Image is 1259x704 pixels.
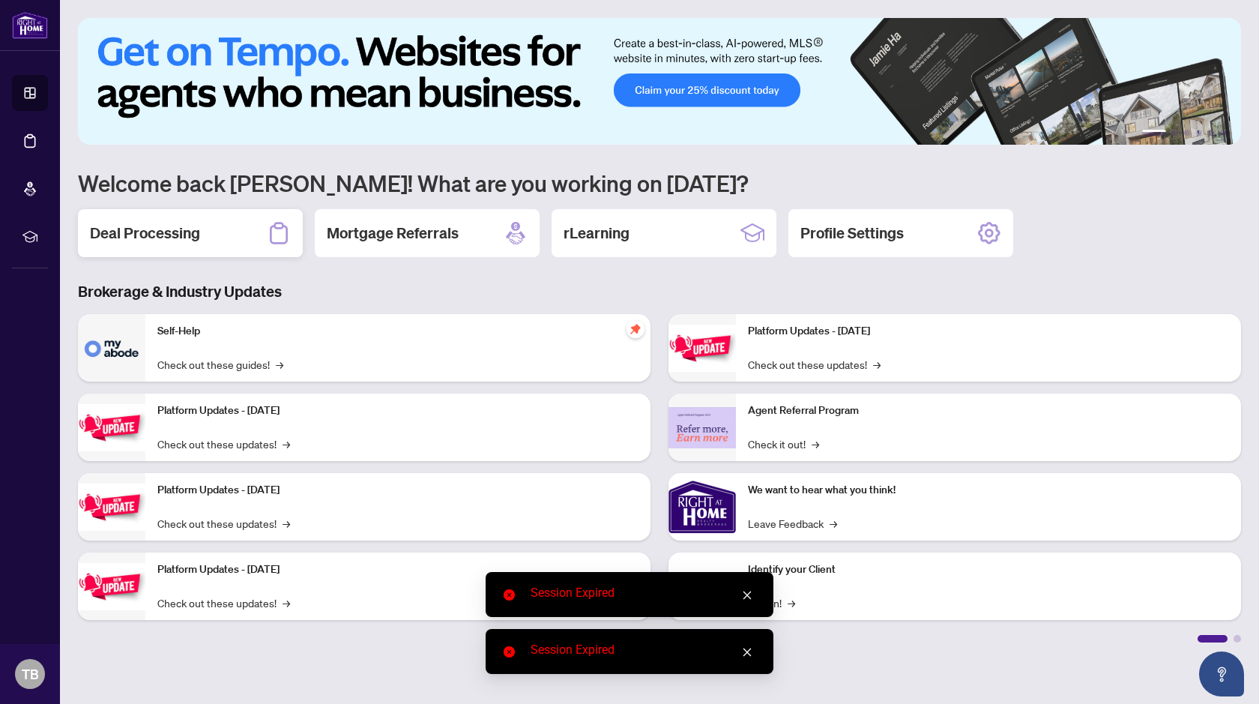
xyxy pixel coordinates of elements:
[157,403,638,419] p: Platform Updates - [DATE]
[748,482,1229,499] p: We want to hear what you think!
[830,515,837,532] span: →
[531,641,755,659] div: Session Expired
[742,590,752,601] span: close
[1142,130,1166,136] button: 1
[788,595,795,611] span: →
[668,325,736,372] img: Platform Updates - June 23, 2025
[276,356,283,373] span: →
[12,11,48,39] img: logo
[78,484,145,531] img: Platform Updates - July 21, 2025
[873,356,881,373] span: →
[739,587,755,604] a: Close
[78,404,145,451] img: Platform Updates - September 16, 2025
[78,563,145,610] img: Platform Updates - July 8, 2025
[800,223,904,244] h2: Profile Settings
[78,169,1241,197] h1: Welcome back [PERSON_NAME]! What are you working on [DATE]?
[748,356,881,373] a: Check out these updates!→
[748,403,1229,419] p: Agent Referral Program
[1220,130,1226,136] button: 6
[157,482,638,499] p: Platform Updates - [DATE]
[90,223,200,244] h2: Deal Processing
[564,223,629,244] h2: rLearning
[157,562,638,578] p: Platform Updates - [DATE]
[283,595,290,611] span: →
[812,436,819,452] span: →
[748,562,1229,578] p: Identify your Client
[157,356,283,373] a: Check out these guides!→
[157,515,290,532] a: Check out these updates!→
[78,18,1241,145] img: Slide 0
[739,644,755,661] a: Close
[748,515,837,532] a: Leave Feedback→
[78,314,145,382] img: Self-Help
[668,553,736,620] img: Identify your Client
[627,320,644,338] span: pushpin
[22,664,39,685] span: TB
[504,646,515,658] span: close-circle
[327,223,459,244] h2: Mortgage Referrals
[504,589,515,601] span: close-circle
[283,515,290,532] span: →
[668,473,736,541] img: We want to hear what you think!
[1196,130,1202,136] button: 4
[157,595,290,611] a: Check out these updates!→
[1184,130,1190,136] button: 3
[283,436,290,452] span: →
[748,323,1229,340] p: Platform Updates - [DATE]
[748,436,819,452] a: Check it out!→
[668,407,736,448] img: Agent Referral Program
[742,647,752,658] span: close
[1208,130,1214,136] button: 5
[157,436,290,452] a: Check out these updates!→
[78,281,1241,302] h3: Brokerage & Industry Updates
[1199,652,1244,697] button: Open asap
[531,584,755,602] div: Session Expired
[157,323,638,340] p: Self-Help
[1172,130,1178,136] button: 2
